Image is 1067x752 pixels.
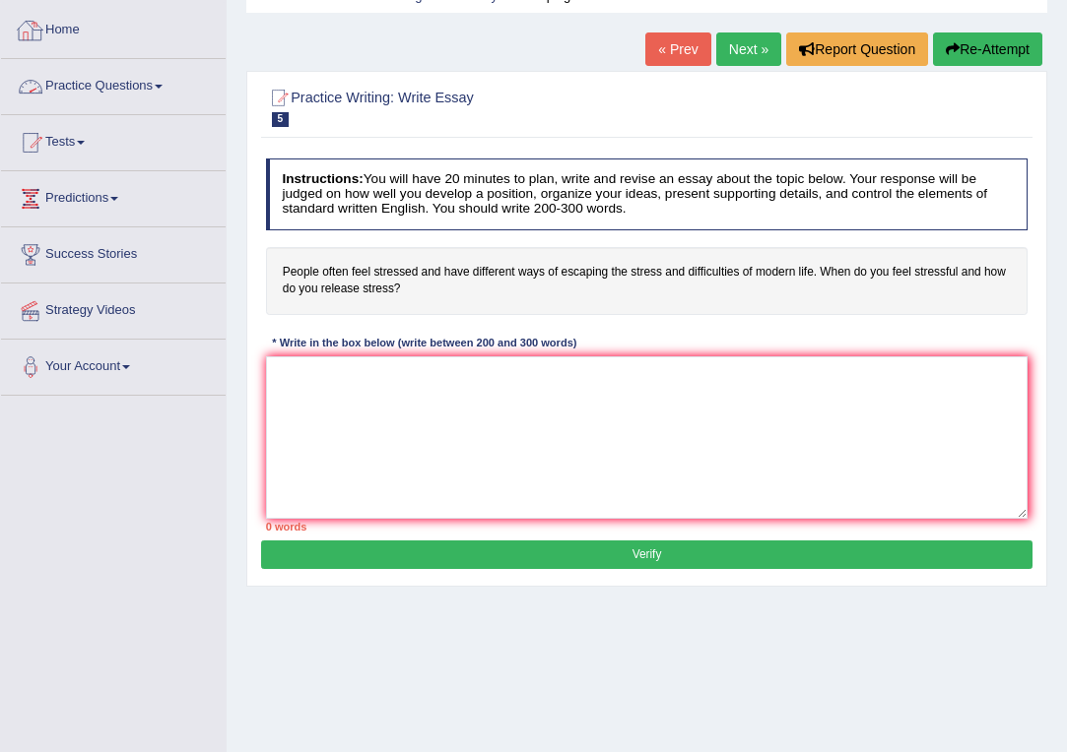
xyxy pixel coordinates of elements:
button: Re-Attempt [933,32,1042,66]
button: Verify [261,540,1032,569]
h2: Practice Writing: Write Essay [266,86,739,127]
a: Tests [1,115,226,164]
a: Practice Questions [1,59,226,108]
b: Instructions: [282,171,363,186]
h4: You will have 20 minutes to plan, write and revise an essay about the topic below. Your response ... [266,158,1029,229]
span: 5 [272,112,290,127]
h4: People often feel stressed and have different ways of escaping the stress and difficulties of mod... [266,247,1029,315]
a: Your Account [1,340,226,389]
a: Predictions [1,171,226,220]
a: « Prev [645,32,710,66]
div: * Write in the box below (write between 200 and 300 words) [266,336,583,352]
a: Success Stories [1,227,226,277]
a: Home [1,3,226,52]
button: Report Question [786,32,928,66]
div: 0 words [266,519,1029,534]
a: Next » [716,32,781,66]
a: Strategy Videos [1,283,226,333]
